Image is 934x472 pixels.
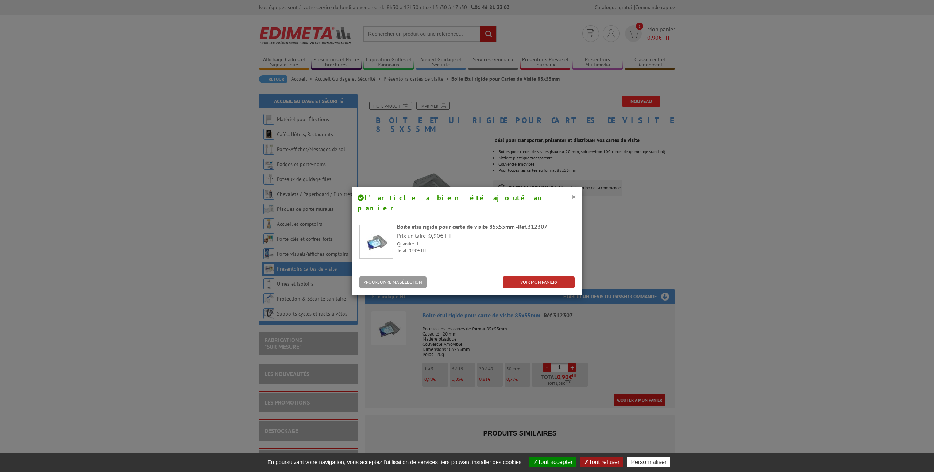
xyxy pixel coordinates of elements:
[416,241,419,247] span: 1
[397,248,575,255] p: Total : € HT
[627,457,670,467] button: Personnaliser (fenêtre modale)
[397,232,575,240] p: Prix unitaire : € HT
[264,459,525,465] span: En poursuivant votre navigation, vous acceptez l'utilisation de services tiers pouvant installer ...
[580,457,623,467] button: Tout refuser
[359,276,427,289] button: POURSUIVRE MA SÉLECTION
[429,232,440,239] span: 0,90
[397,241,575,248] p: Quantité :
[397,223,575,231] div: Boite étui rigide pour carte de visite 85x55mm -
[518,223,547,230] span: Réf.312307
[529,457,576,467] button: Tout accepter
[409,248,417,254] span: 0,90
[503,276,575,289] a: VOIR MON PANIER
[358,193,576,213] h4: L’article a bien été ajouté au panier
[571,192,576,201] button: ×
